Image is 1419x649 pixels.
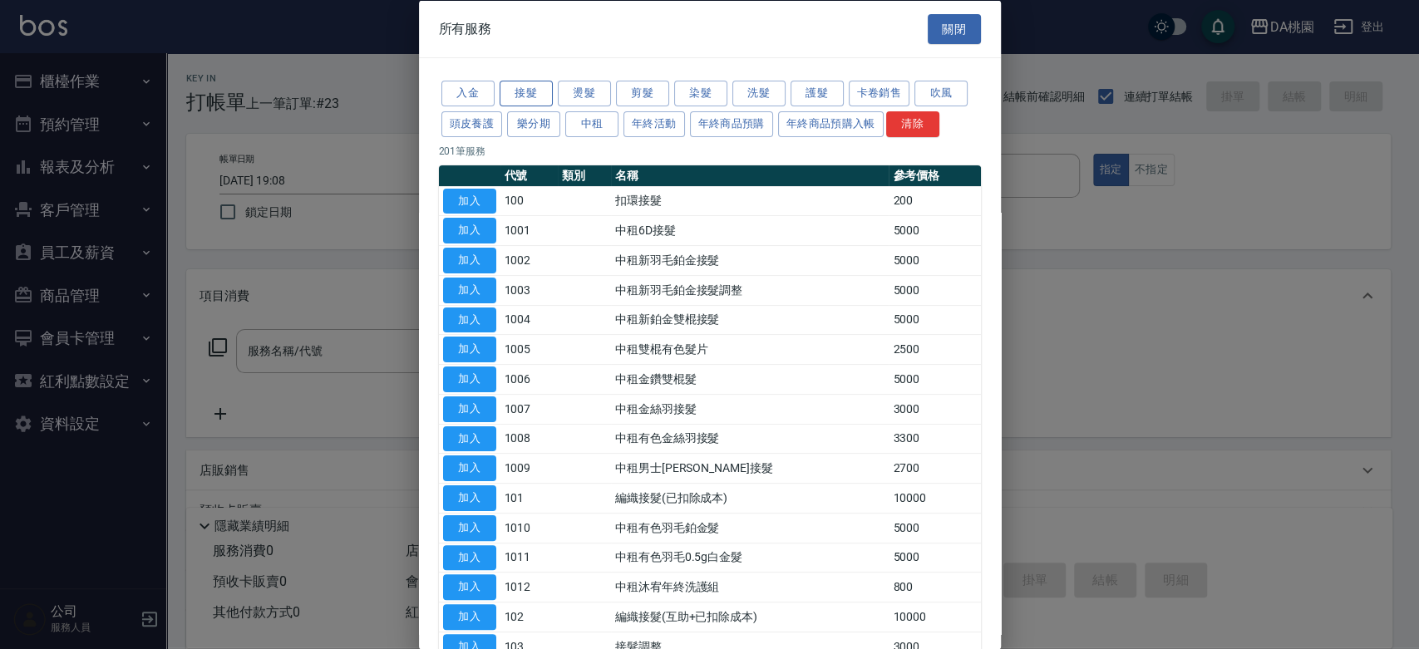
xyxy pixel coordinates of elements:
button: 卡卷銷售 [849,81,910,106]
td: 1004 [500,305,559,335]
td: 中租有色羽毛鉑金髮 [611,513,889,543]
td: 中租雙棍有色髮片 [611,334,889,364]
button: 加入 [443,396,496,421]
button: 洗髮 [732,81,786,106]
td: 5000 [889,215,980,245]
td: 800 [889,572,980,602]
td: 1010 [500,513,559,543]
td: 中租新羽毛鉑金接髮調整 [611,275,889,305]
td: 1005 [500,334,559,364]
td: 1008 [500,424,559,454]
button: 接髮 [500,81,553,106]
button: 年終商品預購入帳 [778,111,884,136]
th: 代號 [500,165,559,186]
td: 編織接髮(互助+已扣除成本) [611,602,889,632]
td: 1001 [500,215,559,245]
button: 加入 [443,366,496,392]
button: 加入 [443,248,496,273]
th: 名稱 [611,165,889,186]
td: 1009 [500,453,559,483]
td: 5000 [889,245,980,275]
td: 中租新羽毛鉑金接髮 [611,245,889,275]
th: 參考價格 [889,165,980,186]
button: 剪髮 [616,81,669,106]
button: 年終商品預購 [690,111,773,136]
td: 100 [500,186,559,216]
td: 2500 [889,334,980,364]
td: 1006 [500,364,559,394]
button: 護髮 [791,81,844,106]
button: 吹風 [914,81,968,106]
button: 加入 [443,337,496,362]
td: 3300 [889,424,980,454]
button: 燙髮 [558,81,611,106]
td: 1012 [500,572,559,602]
button: 入金 [441,81,495,106]
button: 加入 [443,218,496,243]
th: 類別 [558,165,610,186]
td: 5000 [889,513,980,543]
p: 201 筆服務 [439,143,981,158]
td: 扣環接髮 [611,186,889,216]
button: 加入 [443,277,496,302]
td: 中租金鑽雙棍髮 [611,364,889,394]
button: 加入 [443,514,496,540]
button: 年終活動 [623,111,685,136]
td: 編織接髮(已扣除成本) [611,483,889,513]
button: 清除 [886,111,939,136]
td: 中租金絲羽接髮 [611,394,889,424]
td: 中租男士[PERSON_NAME]接髮 [611,453,889,483]
td: 1011 [500,543,559,573]
button: 加入 [443,574,496,600]
button: 加入 [443,485,496,511]
button: 中租 [565,111,618,136]
td: 5000 [889,275,980,305]
td: 5000 [889,364,980,394]
button: 加入 [443,307,496,332]
td: 中租6D接髮 [611,215,889,245]
td: 1003 [500,275,559,305]
button: 加入 [443,455,496,481]
button: 關閉 [928,13,981,44]
td: 中租有色羽毛0.5g白金髮 [611,543,889,573]
td: 102 [500,602,559,632]
button: 加入 [443,604,496,630]
td: 200 [889,186,980,216]
td: 5000 [889,543,980,573]
td: 中租有色金絲羽接髮 [611,424,889,454]
button: 染髮 [674,81,727,106]
button: 頭皮養護 [441,111,503,136]
td: 10000 [889,602,980,632]
td: 中租新鉑金雙棍接髮 [611,305,889,335]
td: 3000 [889,394,980,424]
span: 所有服務 [439,20,492,37]
td: 中租沐宥年終洗護組 [611,572,889,602]
button: 加入 [443,188,496,214]
td: 5000 [889,305,980,335]
button: 樂分期 [507,111,560,136]
button: 加入 [443,544,496,570]
td: 1007 [500,394,559,424]
button: 加入 [443,425,496,451]
td: 10000 [889,483,980,513]
td: 1002 [500,245,559,275]
td: 101 [500,483,559,513]
td: 2700 [889,453,980,483]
